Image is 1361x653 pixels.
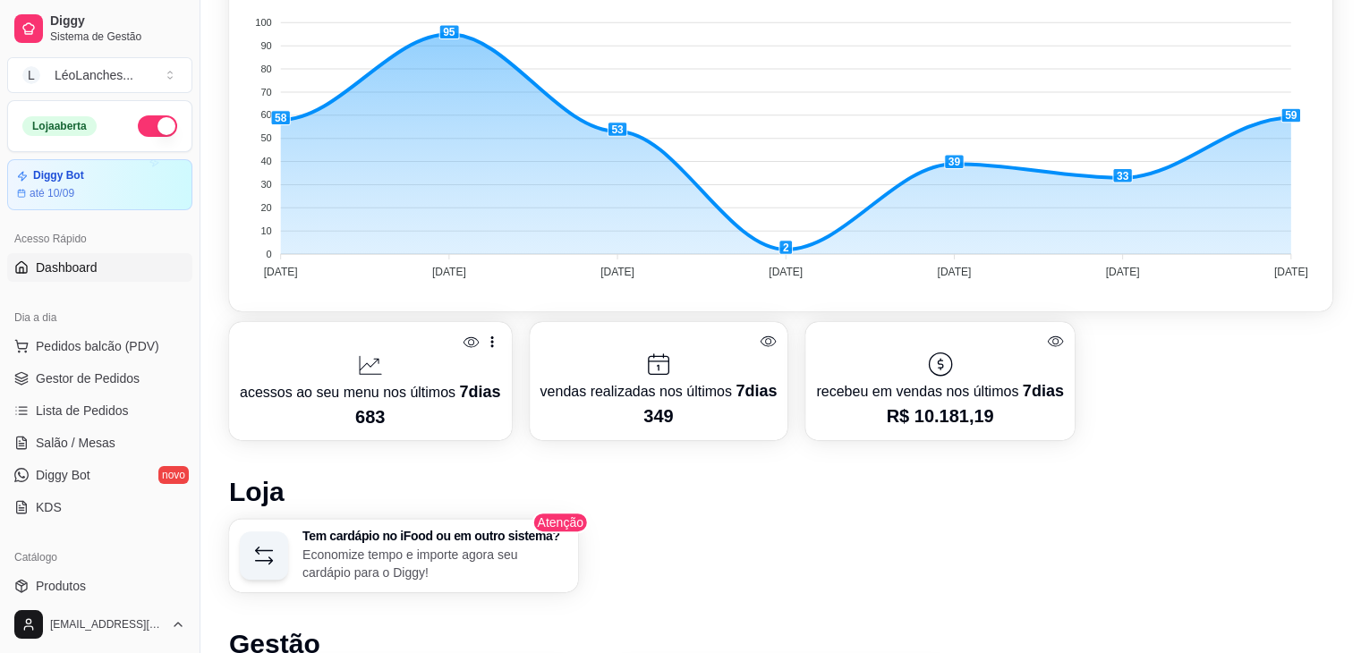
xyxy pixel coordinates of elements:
a: Salão / Mesas [7,428,192,457]
span: Salão / Mesas [36,434,115,452]
div: LéoLanches ... [55,66,133,84]
button: Select a team [7,57,192,93]
span: Diggy [50,13,185,30]
tspan: 70 [260,87,271,98]
span: Atenção [532,512,589,533]
span: Pedidos balcão (PDV) [36,337,159,355]
tspan: [DATE] [600,266,634,278]
span: 7 dias [736,382,777,400]
tspan: 10 [260,225,271,236]
tspan: 40 [260,156,271,166]
button: Pedidos balcão (PDV) [7,332,192,360]
tspan: 80 [260,64,271,74]
a: Gestor de Pedidos [7,364,192,393]
div: Catálogo [7,543,192,572]
tspan: [DATE] [432,266,466,278]
a: KDS [7,493,192,522]
p: acessos ao seu menu nos últimos [240,379,501,404]
a: Diggy Botaté 10/09 [7,159,192,210]
tspan: 90 [260,40,271,51]
h1: Loja [229,476,1332,508]
span: Gestor de Pedidos [36,369,140,387]
a: Produtos [7,572,192,600]
span: Produtos [36,577,86,595]
button: Tem cardápio no iFood ou em outro sistema?Economize tempo e importe agora seu cardápio para o Diggy! [229,519,578,592]
a: Dashboard [7,253,192,282]
span: L [22,66,40,84]
tspan: 60 [260,109,271,120]
tspan: 30 [260,179,271,190]
p: R$ 10.181,19 [816,403,1063,428]
tspan: 50 [260,132,271,143]
p: 349 [540,403,778,428]
tspan: 20 [260,202,271,213]
p: Economize tempo e importe agora seu cardápio para o Diggy! [302,546,567,581]
h3: Tem cardápio no iFood ou em outro sistema? [302,530,567,542]
tspan: [DATE] [264,266,298,278]
span: Sistema de Gestão [50,30,185,44]
div: Dia a dia [7,303,192,332]
tspan: 100 [255,17,271,28]
span: 7 dias [459,383,500,401]
p: recebeu em vendas nos últimos [816,378,1063,403]
span: Diggy Bot [36,466,90,484]
tspan: [DATE] [769,266,803,278]
span: KDS [36,498,62,516]
a: Lista de Pedidos [7,396,192,425]
span: Dashboard [36,259,98,276]
span: 7 dias [1023,382,1064,400]
button: [EMAIL_ADDRESS][DOMAIN_NAME] [7,603,192,646]
div: Loja aberta [22,116,97,136]
tspan: [DATE] [1106,266,1140,278]
a: DiggySistema de Gestão [7,7,192,50]
p: 683 [240,404,501,429]
span: [EMAIL_ADDRESS][DOMAIN_NAME] [50,617,164,632]
article: Diggy Bot [33,169,84,182]
a: Diggy Botnovo [7,461,192,489]
div: Acesso Rápido [7,225,192,253]
tspan: 0 [267,249,272,259]
p: vendas realizadas nos últimos [540,378,778,403]
tspan: [DATE] [1274,266,1308,278]
article: até 10/09 [30,186,74,200]
tspan: [DATE] [937,266,971,278]
button: Alterar Status [138,115,177,137]
span: Lista de Pedidos [36,402,129,420]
